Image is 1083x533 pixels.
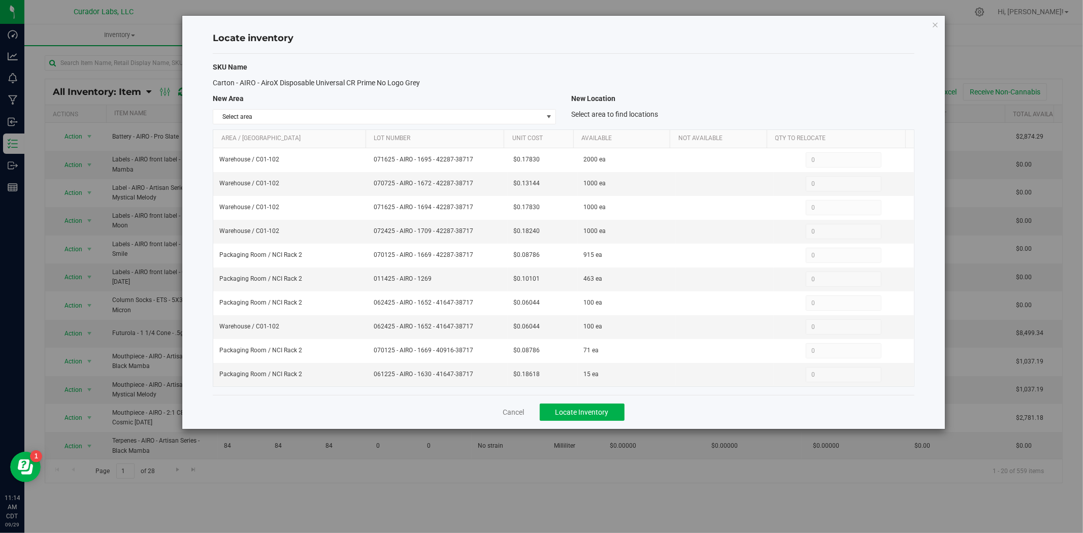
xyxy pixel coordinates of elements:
[219,274,302,284] span: Packaging Room / NCI Rack 2
[213,110,543,124] span: Select area
[374,179,502,188] span: 070725 - AIRO - 1672 - 42287-38717
[30,450,42,462] iframe: Resource center unread badge
[213,94,244,103] span: New Area
[584,298,603,308] span: 100 ea
[514,155,540,164] span: $0.17830
[219,346,302,355] span: Packaging Room / NCI Rack 2
[374,135,500,143] a: Lot Number
[514,274,540,284] span: $0.10101
[219,298,302,308] span: Packaging Room / NCI Rack 2
[584,274,603,284] span: 463 ea
[775,135,902,143] a: Qty to Relocate
[514,250,540,260] span: $0.08786
[514,298,540,308] span: $0.06044
[219,322,279,331] span: Warehouse / C01-102
[374,203,502,212] span: 071625 - AIRO - 1694 - 42287-38717
[374,274,502,284] span: 011425 - AIRO - 1269
[514,346,540,355] span: $0.08786
[571,94,615,103] span: New Location
[374,155,502,164] span: 071625 - AIRO - 1695 - 42287-38717
[514,179,540,188] span: $0.13144
[374,346,502,355] span: 070125 - AIRO - 1669 - 40916-38717
[10,452,41,482] iframe: Resource center
[555,408,609,416] span: Locate Inventory
[374,226,502,236] span: 072425 - AIRO - 1709 - 42287-38717
[219,370,302,379] span: Packaging Room / NCI Rack 2
[374,322,502,331] span: 062425 - AIRO - 1652 - 41647-38717
[571,110,658,118] span: Select area to find locations
[540,404,625,421] button: Locate Inventory
[584,250,603,260] span: 915 ea
[543,110,555,124] span: select
[219,179,279,188] span: Warehouse / C01-102
[219,226,279,236] span: Warehouse / C01-102
[584,155,606,164] span: 2000 ea
[514,203,540,212] span: $0.17830
[219,203,279,212] span: Warehouse / C01-102
[374,370,502,379] span: 061225 - AIRO - 1630 - 41647-38717
[213,79,420,87] span: Carton - AIRO - AiroX Disposable Universal CR Prime No Logo Grey
[221,135,362,143] a: Area / [GEOGRAPHIC_DATA]
[514,226,540,236] span: $0.18240
[678,135,763,143] a: Not Available
[213,32,914,45] h4: Locate inventory
[584,346,599,355] span: 71 ea
[213,63,247,71] span: SKU Name
[584,226,606,236] span: 1000 ea
[514,370,540,379] span: $0.18618
[374,298,502,308] span: 062425 - AIRO - 1652 - 41647-38717
[584,203,606,212] span: 1000 ea
[503,407,524,417] a: Cancel
[584,370,599,379] span: 15 ea
[512,135,570,143] a: Unit Cost
[219,155,279,164] span: Warehouse / C01-102
[514,322,540,331] span: $0.06044
[581,135,666,143] a: Available
[219,250,302,260] span: Packaging Room / NCI Rack 2
[584,322,603,331] span: 100 ea
[584,179,606,188] span: 1000 ea
[374,250,502,260] span: 070125 - AIRO - 1669 - 42287-38717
